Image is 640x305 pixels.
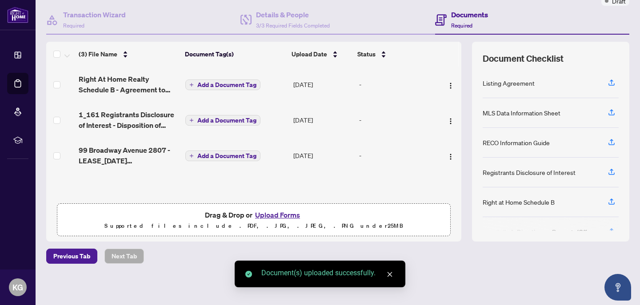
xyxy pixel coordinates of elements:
[63,9,126,20] h4: Transaction Wizard
[444,113,458,127] button: Logo
[359,151,434,160] div: -
[189,83,194,87] span: plus
[189,118,194,123] span: plus
[292,49,327,59] span: Upload Date
[354,42,436,67] th: Status
[53,249,90,263] span: Previous Tab
[63,221,445,231] p: Supported files include .PDF, .JPG, .JPEG, .PNG under 25 MB
[185,79,260,90] button: Add a Document Tag
[290,102,356,138] td: [DATE]
[57,204,450,237] span: Drag & Drop orUpload FormsSupported files include .PDF, .JPG, .JPEG, .PNG under25MB
[205,209,303,221] span: Drag & Drop or
[79,74,178,95] span: Right At Home Realty Schedule B - Agreement to Lease - Residential.pdf
[7,7,28,23] img: logo
[197,117,256,123] span: Add a Document Tag
[252,209,303,221] button: Upload Forms
[104,249,144,264] button: Next Tab
[256,9,330,20] h4: Details & People
[483,52,564,65] span: Document Checklist
[185,150,260,162] button: Add a Document Tag
[483,108,560,118] div: MLS Data Information Sheet
[46,249,97,264] button: Previous Tab
[385,269,395,279] a: Close
[451,22,472,29] span: Required
[447,118,454,125] img: Logo
[185,115,260,126] button: Add a Document Tag
[189,154,194,158] span: plus
[483,78,535,88] div: Listing Agreement
[359,79,434,89] div: -
[79,109,178,131] span: 1_161 Registrants Disclosure of Interest - Disposition of Property - PropTx-[PERSON_NAME] copy_en...
[604,274,631,301] button: Open asap
[181,42,288,67] th: Document Tag(s)
[288,42,353,67] th: Upload Date
[444,77,458,91] button: Logo
[185,79,260,91] button: Add a Document Tag
[256,22,330,29] span: 3/3 Required Fields Completed
[75,42,181,67] th: (3) File Name
[79,49,117,59] span: (3) File Name
[451,9,488,20] h4: Documents
[447,153,454,160] img: Logo
[357,49,376,59] span: Status
[483,197,555,207] div: Right at Home Schedule B
[63,22,84,29] span: Required
[197,153,256,159] span: Add a Document Tag
[197,82,256,88] span: Add a Document Tag
[359,115,434,125] div: -
[290,67,356,102] td: [DATE]
[290,138,356,173] td: [DATE]
[483,167,576,177] div: Registrants Disclosure of Interest
[261,268,395,278] div: Document(s) uploaded successfully.
[79,145,178,166] span: 99 Broadway Avenue 2807 - LEASE_[DATE] 17_52_07_encrypted_.pdf
[185,151,260,161] button: Add a Document Tag
[12,281,23,293] span: KG
[387,271,393,277] span: close
[483,138,550,147] div: RECO Information Guide
[447,82,454,89] img: Logo
[245,271,252,277] span: check-circle
[444,148,458,162] button: Logo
